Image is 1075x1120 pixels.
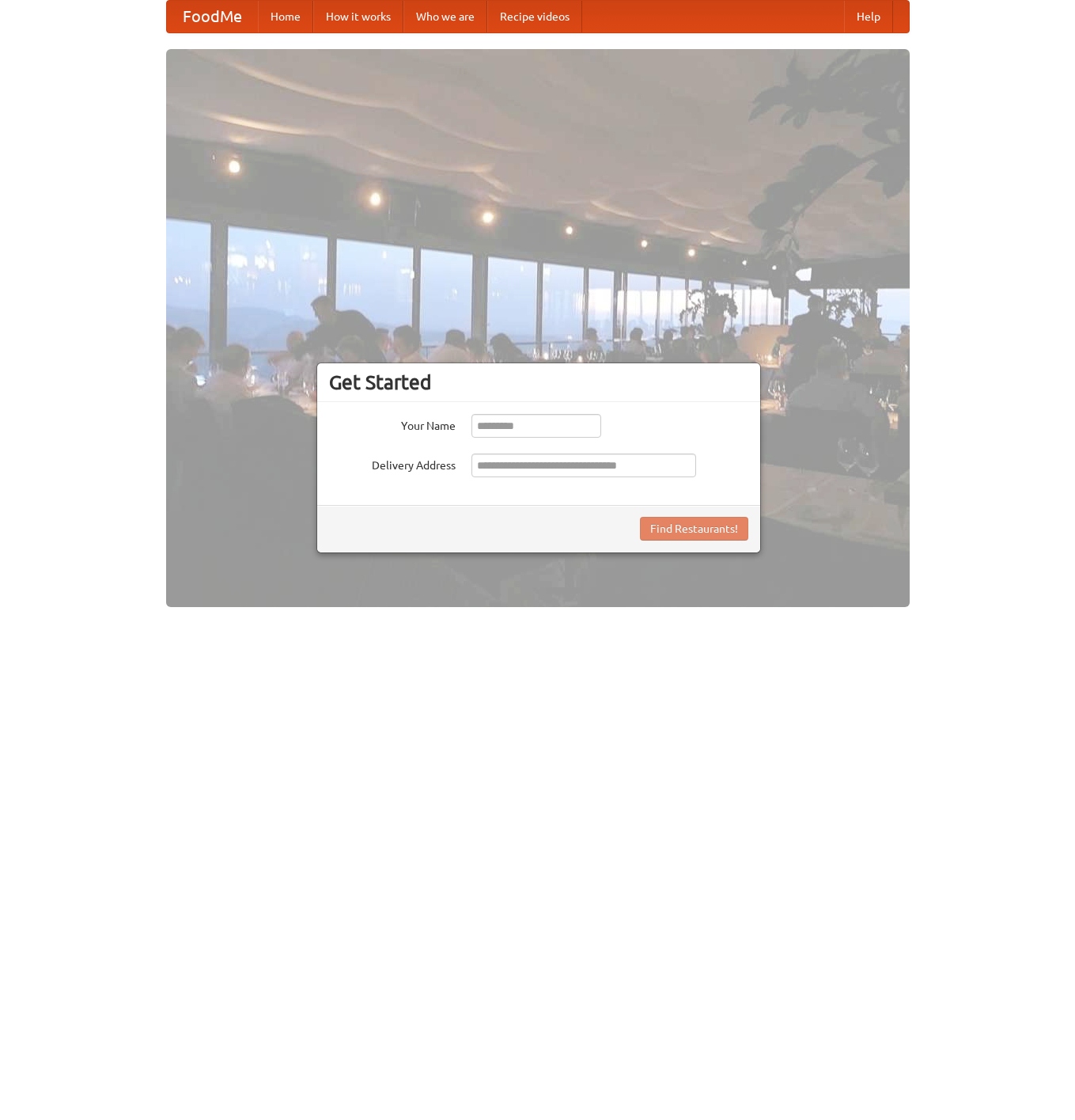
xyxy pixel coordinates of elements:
[487,1,582,32] a: Recipe videos
[329,414,456,434] label: Your Name
[258,1,313,32] a: Home
[640,517,748,541] button: Find Restaurants!
[329,454,456,473] label: Delivery Address
[329,370,748,394] h3: Get Started
[403,1,487,32] a: Who we are
[313,1,403,32] a: How it works
[844,1,893,32] a: Help
[167,1,258,32] a: FoodMe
